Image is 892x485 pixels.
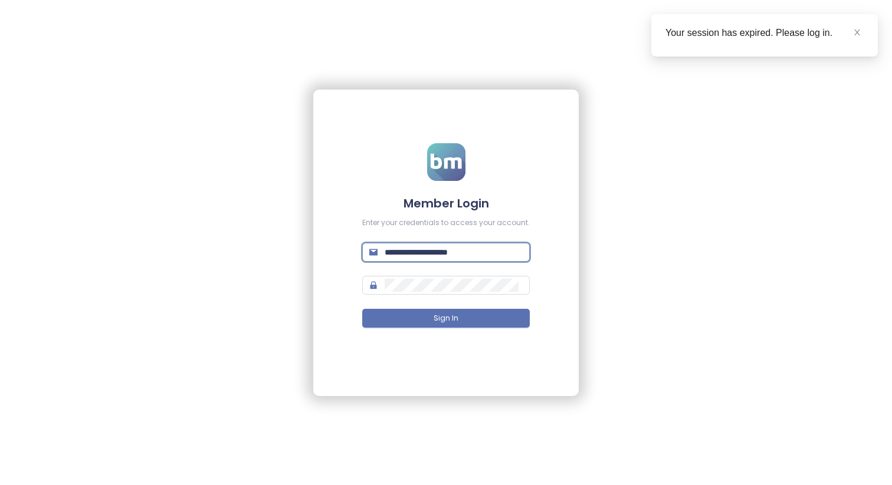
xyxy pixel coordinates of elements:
[362,217,530,229] div: Enter your credentials to access your account.
[362,195,530,212] h4: Member Login
[427,143,465,181] img: logo
[853,28,861,37] span: close
[369,281,378,289] span: lock
[362,309,530,328] button: Sign In
[369,248,378,256] span: mail
[434,313,458,324] span: Sign In
[665,26,864,40] div: Your session has expired. Please log in.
